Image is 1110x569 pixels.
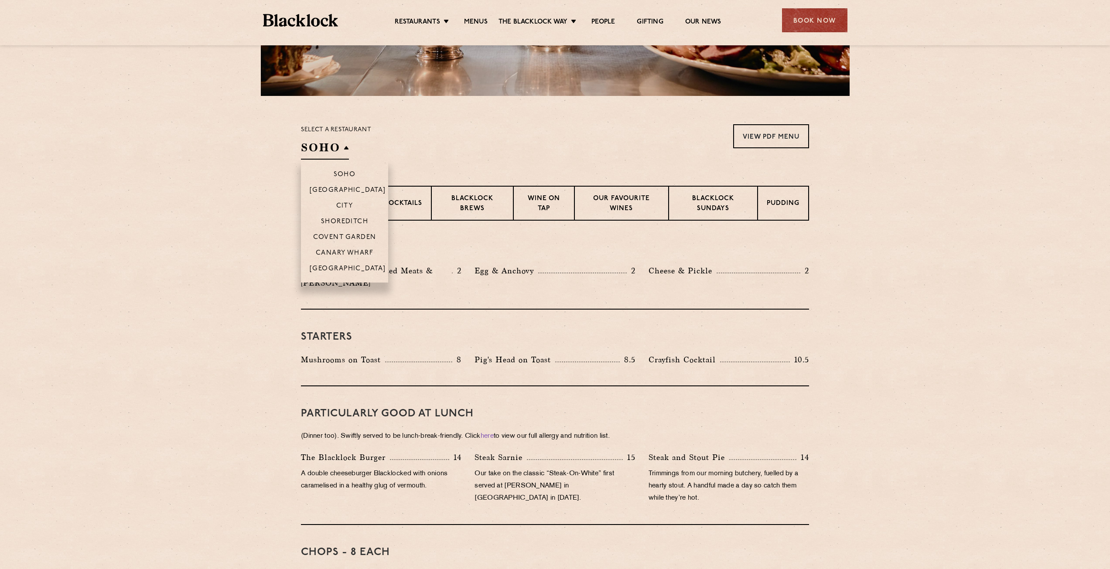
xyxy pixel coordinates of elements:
p: Shoreditch [321,218,369,227]
p: Crayfish Cocktail [649,354,720,366]
img: BL_Textured_Logo-footer-cropped.svg [263,14,338,27]
p: Our favourite wines [584,194,659,215]
p: Soho [334,171,356,180]
p: Mushrooms on Toast [301,354,385,366]
p: 2 [800,265,809,276]
p: 8 [452,354,461,365]
p: 10.5 [790,354,809,365]
a: People [591,18,615,27]
a: Gifting [637,18,663,27]
p: Wine on Tap [523,194,565,215]
p: 2 [453,265,461,276]
p: 14 [449,452,462,463]
p: Cheese & Pickle [649,265,717,277]
p: 15 [623,452,635,463]
p: (Dinner too). Swiftly served to be lunch-break-friendly. Click to view our full allergy and nutri... [301,430,809,443]
p: 14 [796,452,809,463]
p: Canary Wharf [316,249,373,258]
p: Select a restaurant [301,124,371,136]
p: The Blacklock Burger [301,451,390,463]
h3: Chops - 8 each [301,547,809,558]
p: 2 [627,265,635,276]
p: 8.5 [620,354,635,365]
h3: Starters [301,331,809,343]
p: A double cheeseburger Blacklocked with onions caramelised in a healthy glug of vermouth. [301,468,461,492]
h3: Pre Chop Bites [301,242,809,254]
a: View PDF Menu [733,124,809,148]
p: City [336,202,353,211]
p: [GEOGRAPHIC_DATA] [310,187,386,195]
p: Blacklock Brews [441,194,504,215]
p: Covent Garden [313,234,376,242]
p: Trimmings from our morning butchery, fuelled by a hearty stout. A handful made a day so catch the... [649,468,809,504]
a: The Blacklock Way [499,18,567,27]
p: Blacklock Sundays [678,194,748,215]
a: Our News [685,18,721,27]
p: Pig's Head on Toast [475,354,555,366]
p: Pudding [767,199,799,210]
a: here [481,433,494,440]
p: Cocktails [383,199,422,210]
h2: SOHO [301,140,349,160]
div: Book Now [782,8,847,32]
a: Restaurants [395,18,440,27]
p: Our take on the classic “Steak-On-White” first served at [PERSON_NAME] in [GEOGRAPHIC_DATA] in [D... [475,468,635,504]
p: [GEOGRAPHIC_DATA] [310,265,386,274]
a: Menus [464,18,488,27]
p: Steak and Stout Pie [649,451,729,463]
h3: PARTICULARLY GOOD AT LUNCH [301,408,809,419]
p: Steak Sarnie [475,451,527,463]
p: Egg & Anchovy [475,265,538,277]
